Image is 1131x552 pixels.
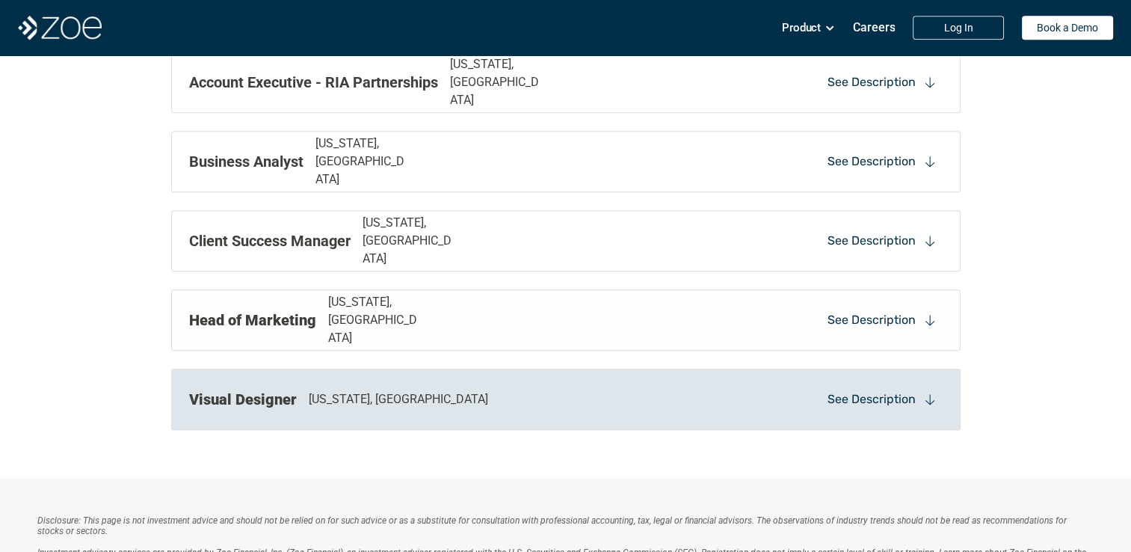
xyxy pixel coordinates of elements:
em: Disclosure: This page is not investment advice and should not be relied on for such advice or as ... [37,515,1069,536]
p: See Description [828,391,916,408]
p: Product [782,16,821,39]
strong: Visual Designer [189,390,297,408]
p: Log In [944,22,973,34]
p: [US_STATE], [GEOGRAPHIC_DATA] [328,293,423,347]
p: Business Analyst [189,150,303,173]
p: Careers [853,20,896,34]
a: Book a Demo [1022,16,1113,40]
p: See Description [828,312,916,328]
p: Client Success Manager [189,230,351,252]
p: See Description [828,74,916,91]
p: [US_STATE], [GEOGRAPHIC_DATA] [450,55,545,109]
p: [US_STATE], [GEOGRAPHIC_DATA] [309,390,488,408]
strong: Head of Marketing [189,311,316,329]
p: Book a Demo [1037,22,1098,34]
p: See Description [828,233,916,249]
p: [US_STATE], [GEOGRAPHIC_DATA] [315,135,410,188]
a: Log In [913,16,1004,40]
p: Account Executive - RIA Partnerships [189,71,438,93]
p: [US_STATE], [GEOGRAPHIC_DATA] [363,214,457,268]
p: See Description [828,153,916,170]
